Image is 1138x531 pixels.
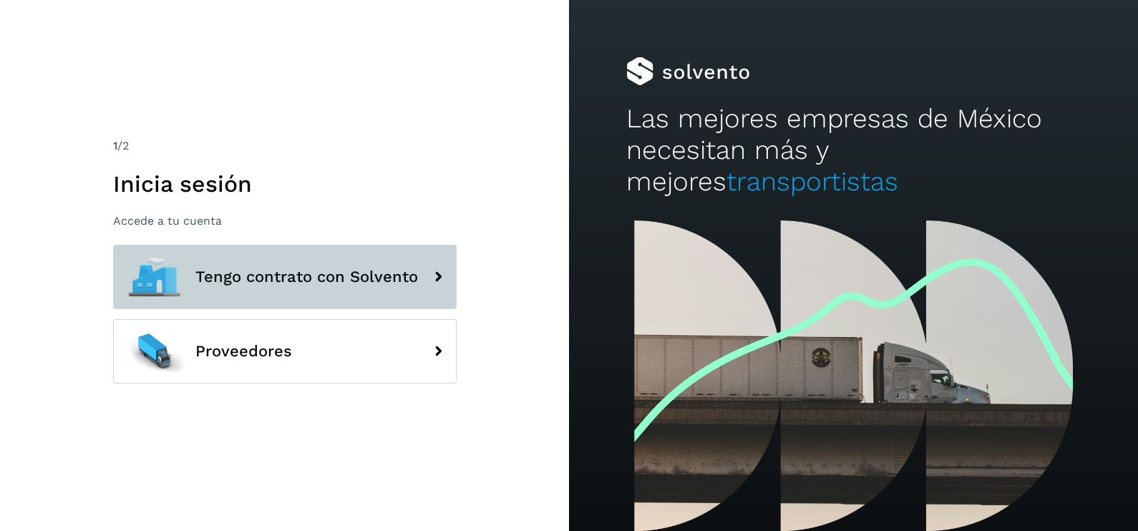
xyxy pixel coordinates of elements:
button: Proveedores [113,319,457,384]
h1: Inicia sesión [113,170,457,198]
p: Accede a tu cuenta [113,214,457,228]
div: /2 [113,137,457,155]
span: Tengo contrato con Solvento [195,268,418,286]
span: Proveedores [195,343,292,360]
span: transportistas [726,166,898,197]
span: 1 [113,139,117,152]
h2: Las mejores empresas de México necesitan más y mejores [626,103,1081,198]
button: Tengo contrato con Solvento [113,245,457,309]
